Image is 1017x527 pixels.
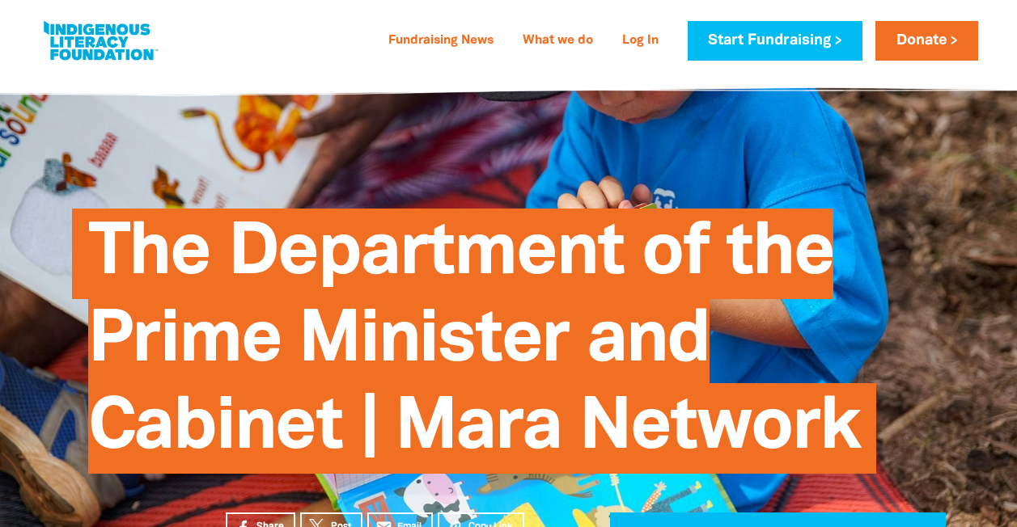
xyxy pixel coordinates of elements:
a: Fundraising News [379,28,503,54]
a: What we do [513,28,603,54]
a: Log In [612,28,668,54]
a: Donate [875,21,977,61]
a: Start Fundraising [688,21,862,61]
span: The Department of the Prime Minister and Cabinet | Mara Network [88,221,861,474]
